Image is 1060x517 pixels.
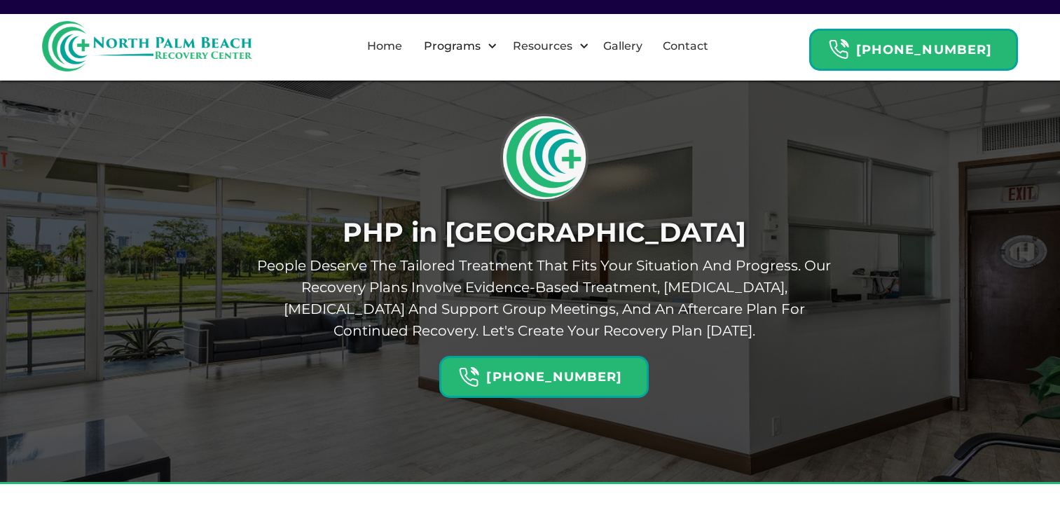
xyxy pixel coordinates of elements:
a: Header Calendar Icons[PHONE_NUMBER] [439,349,648,398]
a: Home [359,24,411,69]
div: Programs [420,38,484,55]
p: People deserve the tailored treatment that fits your situation and progress. Our recovery plans i... [254,255,835,342]
a: Gallery [595,24,651,69]
a: Contact [654,24,717,69]
img: Header Calendar Icons [458,366,479,388]
div: Resources [509,38,576,55]
strong: [PHONE_NUMBER] [856,42,992,57]
strong: [PHONE_NUMBER] [486,369,622,385]
img: Header Calendar Icons [828,39,849,60]
h1: PHP in [GEOGRAPHIC_DATA] [254,217,835,248]
a: Header Calendar Icons[PHONE_NUMBER] [809,22,1018,71]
